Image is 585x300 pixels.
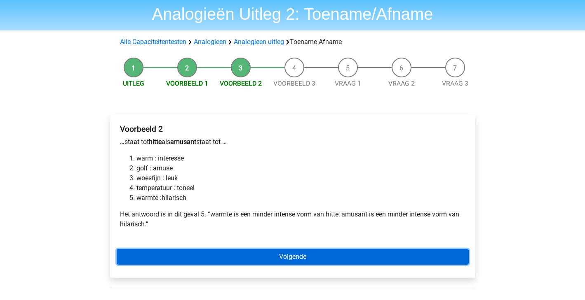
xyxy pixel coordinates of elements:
[136,173,465,183] li: woestijn : leuk
[388,79,415,87] a: Vraag 2
[120,124,163,134] b: Voorbeeld 2
[117,37,469,47] div: Toename Afname
[335,79,361,87] a: Vraag 1
[194,38,226,46] a: Analogieen
[149,138,162,146] b: hitte
[220,79,262,87] a: Voorbeeld 2
[120,138,125,146] b: …
[120,137,465,147] p: staat tot als staat tot …
[273,79,315,87] a: Voorbeeld 3
[234,38,284,46] a: Analogieen uitleg
[103,4,482,24] h1: Analogieën Uitleg 2: Toename/Afname
[166,79,208,87] a: Voorbeeld 1
[123,79,144,87] a: Uitleg
[120,38,186,46] a: Alle Capaciteitentesten
[136,163,465,173] li: golf : amuse
[117,249,469,265] a: Volgende
[442,79,468,87] a: Vraag 3
[136,183,465,193] li: temperatuur : toneel
[136,193,465,203] li: warmte :hilarisch
[170,138,196,146] b: amusant
[136,153,465,163] li: warm : interesse
[120,209,465,229] p: Het antwoord is in dit geval 5. “warmte is een minder intense vorm van hitte, amusant is een mind...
